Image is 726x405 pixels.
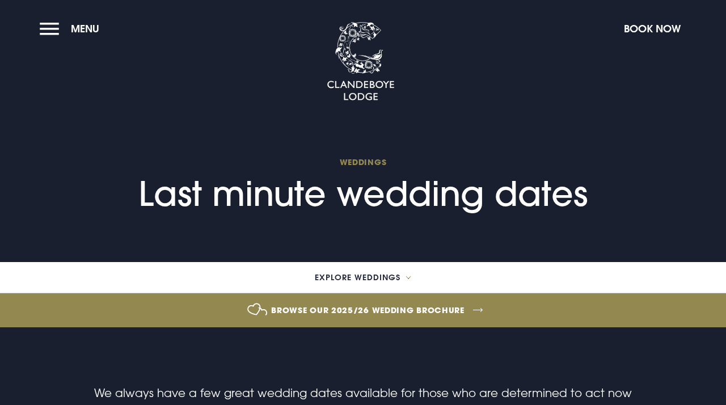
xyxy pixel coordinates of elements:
h1: Last minute wedding dates [138,157,588,214]
img: Clandeboye Lodge [327,22,395,102]
span: Weddings [138,157,588,167]
button: Menu [40,16,105,41]
span: Explore Weddings [315,273,400,281]
button: Book Now [618,16,686,41]
span: Menu [71,22,99,35]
